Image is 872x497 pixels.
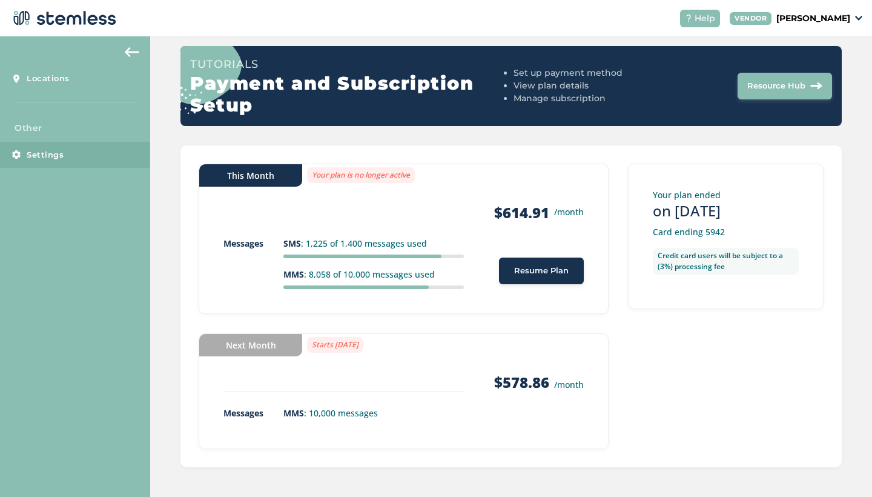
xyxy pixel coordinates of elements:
p: : 10,000 messages [283,407,464,419]
img: icon-help-white-03924b79.svg [685,15,692,22]
strong: $578.86 [494,372,549,392]
span: Resource Hub [747,80,805,92]
small: /month [554,205,584,218]
p: Messages [223,407,283,419]
h3: on [DATE] [653,201,799,221]
strong: MMS [283,407,304,419]
p: Card ending 5942 [653,225,799,238]
p: Messages [223,237,283,250]
button: Resource Hub [738,73,832,99]
div: VENDOR [730,12,771,25]
strong: SMS [283,238,301,249]
label: Your plan is no longer active [307,167,415,183]
li: Manage subscription [514,92,670,105]
label: Starts [DATE] [307,337,363,353]
p: [PERSON_NAME] [776,12,850,25]
span: Settings [27,149,64,161]
li: View plan details [514,79,670,92]
small: /month [554,379,584,390]
strong: $614.91 [494,203,549,222]
h2: Payment and Subscription Setup [190,73,509,116]
h3: Tutorials [190,56,509,73]
span: Locations [27,73,70,85]
p: : 1,225 of 1,400 messages used [283,237,464,250]
label: Credit card users will be subject to a (3%) processing fee [653,248,799,275]
span: Help [695,12,715,25]
iframe: Chat Widget [811,439,872,497]
button: Resume Plan [499,258,584,284]
p: : 8,058 of 10,000 messages used [283,268,464,281]
img: icon-arrow-back-accent-c549486e.svg [125,47,139,57]
p: Your plan ended [653,188,799,201]
div: This Month [199,164,302,187]
img: logo-dark-0685b13c.svg [10,6,116,30]
li: Set up payment method [514,67,670,79]
strong: MMS [283,269,304,280]
div: Next Month [199,334,302,356]
span: Resume Plan [514,265,569,277]
img: icon_down-arrow-small-66adaf34.svg [855,16,862,21]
